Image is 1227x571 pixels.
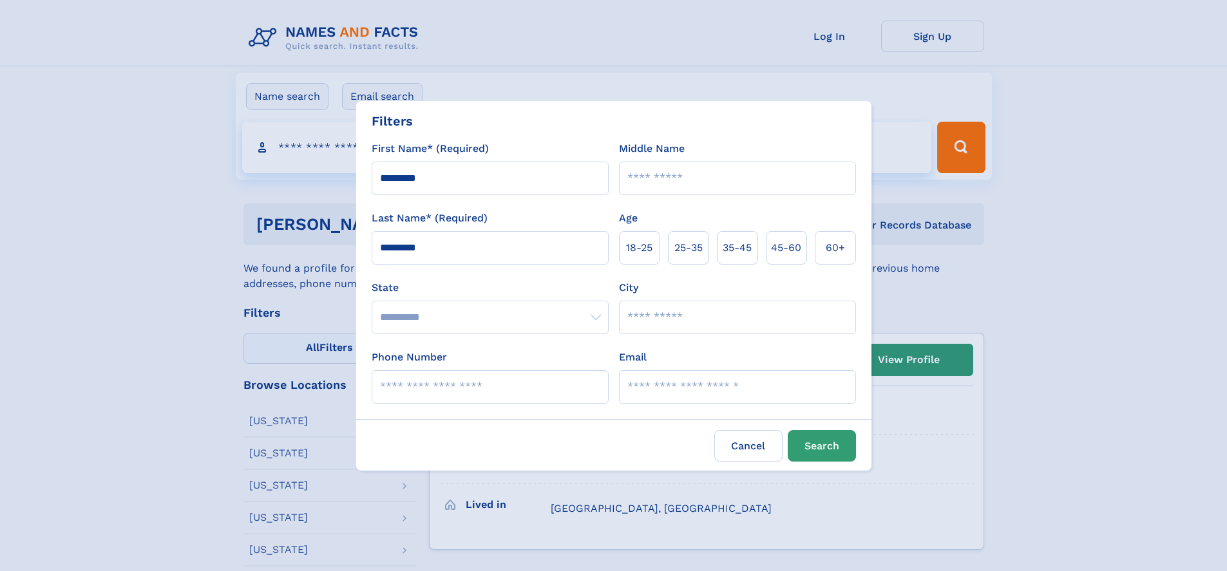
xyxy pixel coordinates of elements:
[771,240,801,256] span: 45‑60
[372,211,488,226] label: Last Name* (Required)
[619,280,638,295] label: City
[619,141,685,156] label: Middle Name
[372,141,489,156] label: First Name* (Required)
[372,111,413,131] div: Filters
[674,240,703,256] span: 25‑35
[788,430,856,462] button: Search
[626,240,652,256] span: 18‑25
[619,211,638,226] label: Age
[372,350,447,365] label: Phone Number
[619,350,647,365] label: Email
[372,280,609,295] label: State
[714,430,783,462] label: Cancel
[723,240,752,256] span: 35‑45
[826,240,845,256] span: 60+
